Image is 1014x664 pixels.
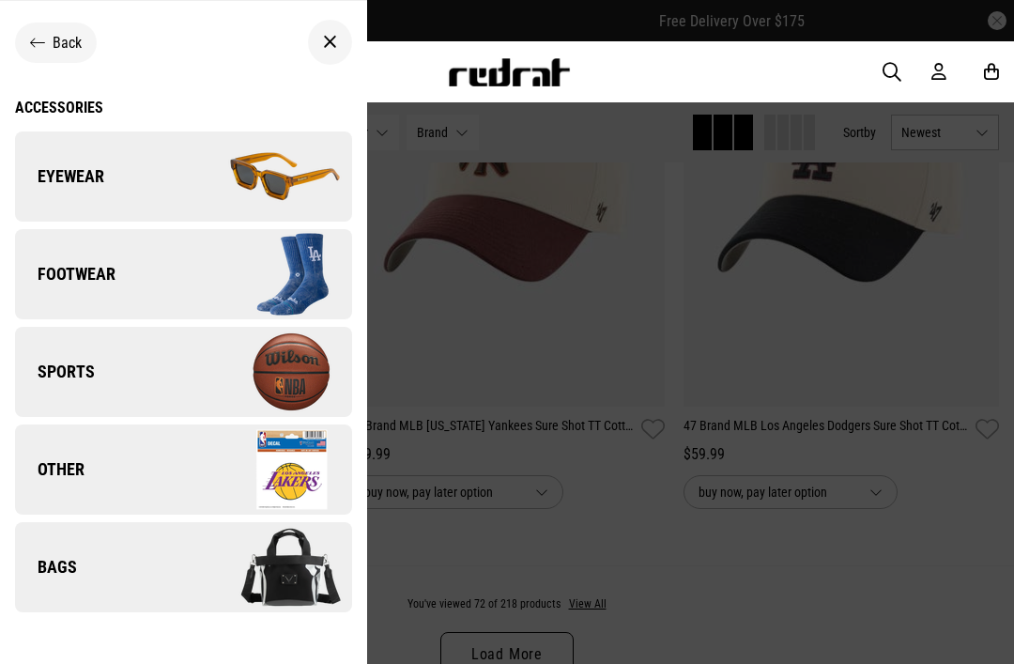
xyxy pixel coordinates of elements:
[183,325,351,419] img: Company
[15,458,84,481] span: Other
[15,522,352,612] a: Bags Company
[15,556,77,579] span: Bags
[15,425,352,515] a: Other Company
[183,520,351,614] img: Company
[183,130,351,224] img: Company
[15,263,115,286] span: Footwear
[447,58,571,86] img: Redrat logo
[183,227,351,321] img: Company
[15,229,352,319] a: Footwear Company
[15,8,71,64] button: Open LiveChat chat widget
[183,423,351,517] img: Company
[15,131,352,222] a: Eyewear Company
[53,34,82,52] span: Back
[15,327,352,417] a: Sports Company
[15,99,352,116] a: Accessories
[15,361,95,383] span: Sports
[15,165,104,188] span: Eyewear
